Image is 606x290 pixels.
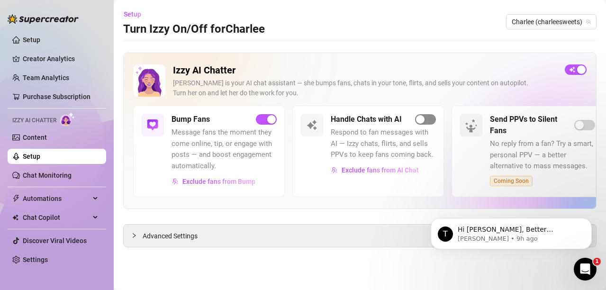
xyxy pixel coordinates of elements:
[173,64,557,76] h2: Izzy AI Chatter
[173,78,557,98] div: [PERSON_NAME] is your AI chat assistant — she bumps fans, chats in your tone, flirts, and sells y...
[8,14,79,24] img: logo-BBDzfeDw.svg
[172,174,256,189] button: Exclude fans from Bump
[306,119,317,131] img: svg%3e
[23,51,99,66] a: Creator Analytics
[342,166,419,174] span: Exclude fans from AI Chat
[147,119,158,131] img: svg%3e
[124,10,141,18] span: Setup
[512,15,591,29] span: Charlee (charleesweets)
[490,114,574,136] h5: Send PPVs to Silent Fans
[490,176,533,186] span: Coming Soon
[23,36,40,44] a: Setup
[172,127,277,172] span: Message fans the moment they come online, tip, or engage with posts — and boost engagement automa...
[23,237,87,245] a: Discover Viral Videos
[123,7,149,22] button: Setup
[23,153,40,160] a: Setup
[331,163,419,178] button: Exclude fans from AI Chat
[60,112,75,126] img: AI Chatter
[331,167,338,173] img: svg%3e
[12,116,56,125] span: Izzy AI Chatter
[12,214,18,221] img: Chat Copilot
[172,114,210,125] h5: Bump Fans
[23,74,69,82] a: Team Analytics
[331,127,436,161] span: Respond to fan messages with AI — Izzy chats, flirts, and sells PPVs to keep fans coming back.
[416,198,606,264] iframe: Intercom notifications message
[23,256,48,263] a: Settings
[23,210,90,225] span: Chat Copilot
[23,134,47,141] a: Content
[131,230,143,241] div: collapsed
[123,22,265,37] h3: Turn Izzy On/Off for Charlee
[182,178,255,185] span: Exclude fans from Bump
[465,119,480,134] img: silent-fans-ppv-o-N6Mmdf.svg
[593,258,601,265] span: 1
[23,172,72,179] a: Chat Monitoring
[490,138,595,172] span: No reply from a fan? Try a smart, personal PPV — a better alternative to mass messages.
[131,233,137,238] span: collapsed
[133,64,165,97] img: Izzy AI Chatter
[331,114,402,125] h5: Handle Chats with AI
[12,195,20,202] span: thunderbolt
[143,231,198,241] span: Advanced Settings
[23,191,90,206] span: Automations
[172,178,179,185] img: svg%3e
[574,258,597,281] iframe: Intercom live chat
[586,19,591,25] span: team
[23,93,90,100] a: Purchase Subscription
